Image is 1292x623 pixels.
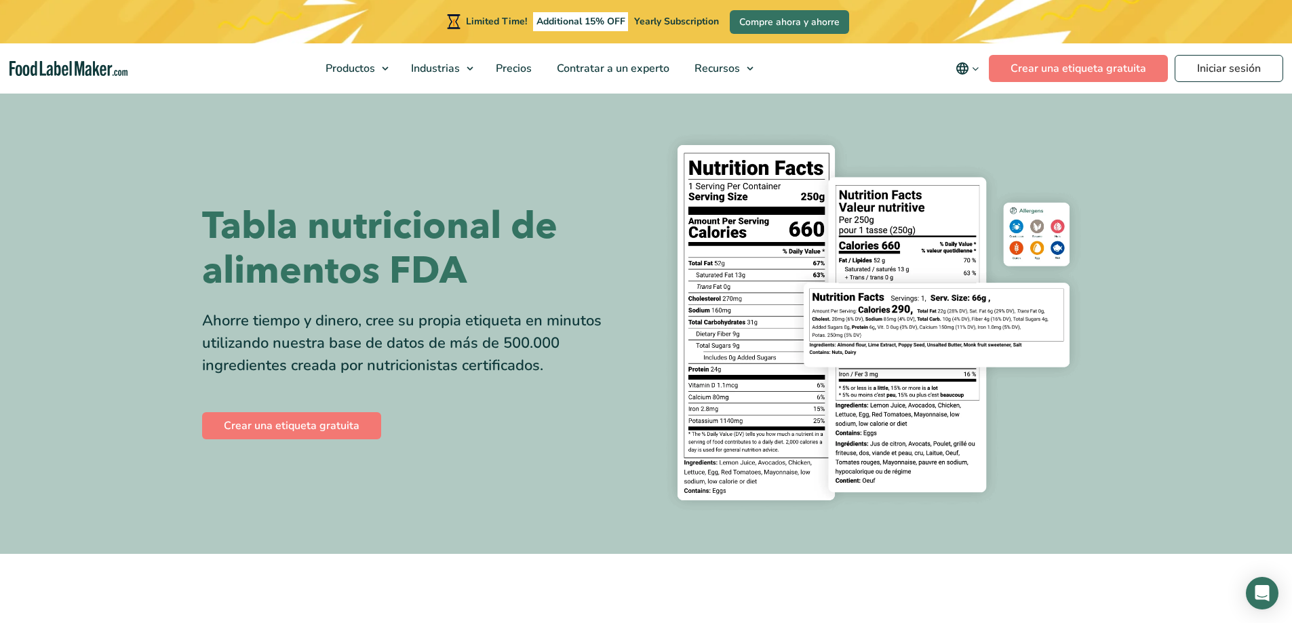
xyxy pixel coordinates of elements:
a: Crear una etiqueta gratuita [989,55,1168,82]
span: Industrias [407,61,461,76]
a: Industrias [399,43,480,94]
div: Open Intercom Messenger [1246,577,1278,609]
a: Compre ahora y ahorre [730,10,849,34]
span: Additional 15% OFF [533,12,629,31]
a: Productos [313,43,395,94]
a: Iniciar sesión [1175,55,1283,82]
a: Contratar a un experto [545,43,679,94]
span: Yearly Subscription [634,15,719,28]
span: Recursos [690,61,741,76]
span: Limited Time! [466,15,527,28]
span: Productos [321,61,376,76]
span: Precios [492,61,533,76]
a: Recursos [682,43,760,94]
a: Precios [484,43,541,94]
div: Ahorre tiempo y dinero, cree su propia etiqueta en minutos utilizando nuestra base de datos de má... [202,310,636,377]
h1: Tabla nutricional de alimentos FDA [202,204,636,294]
a: Crear una etiqueta gratuita [202,412,381,439]
span: Contratar a un experto [553,61,671,76]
